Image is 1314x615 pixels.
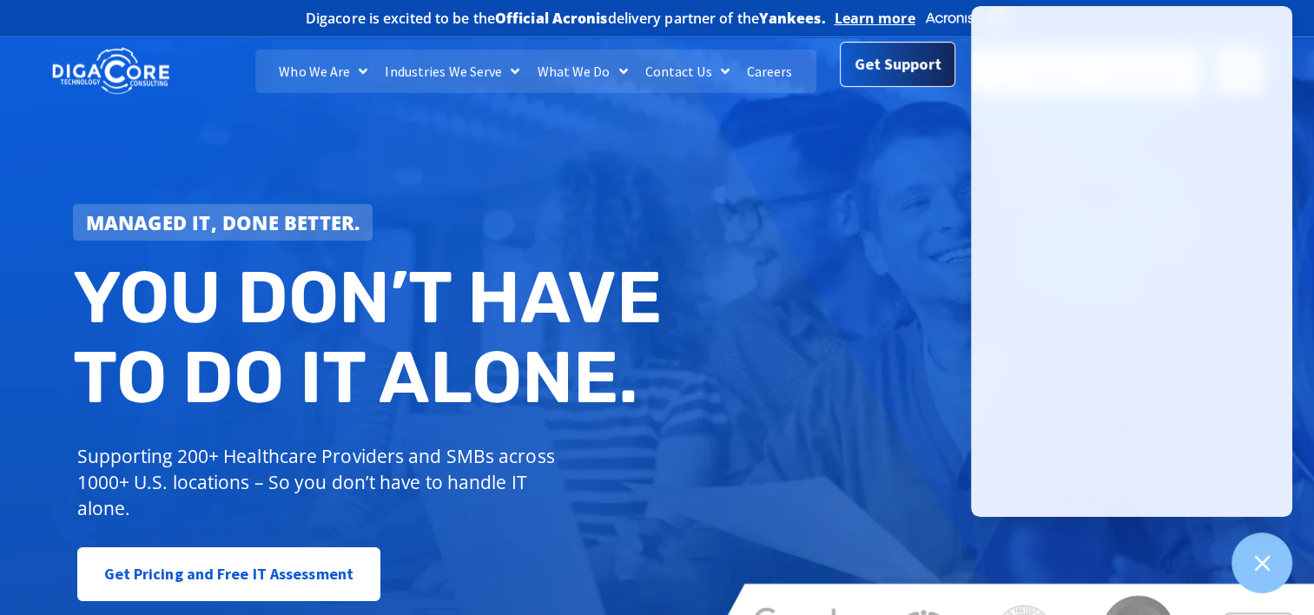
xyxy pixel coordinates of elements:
[855,47,941,82] span: Get Support
[77,443,563,521] p: Supporting 200+ Healthcare Providers and SMBs across 1000+ U.S. locations – So you don’t have to ...
[835,10,915,27] a: Learn more
[306,11,826,25] h2: Digacore is excited to be the delivery partner of the
[255,50,817,93] nav: Menu
[73,258,670,417] h2: You don’t have to do IT alone.
[971,6,1292,517] iframe: Chatgenie Messenger
[73,204,373,241] a: Managed IT, done better.
[495,9,608,28] b: Official Acronis
[376,50,528,93] a: Industries We Serve
[270,50,376,93] a: Who We Are
[52,46,169,97] img: DigaCore Technology Consulting
[924,5,1009,30] img: Acronis
[528,50,636,93] a: What We Do
[86,209,360,235] strong: Managed IT, done better.
[77,547,380,601] a: Get Pricing and Free IT Assessment
[738,50,802,93] a: Careers
[840,42,955,87] a: Get Support
[104,557,353,592] span: Get Pricing and Free IT Assessment
[759,9,826,28] b: Yankees.
[637,50,738,93] a: Contact Us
